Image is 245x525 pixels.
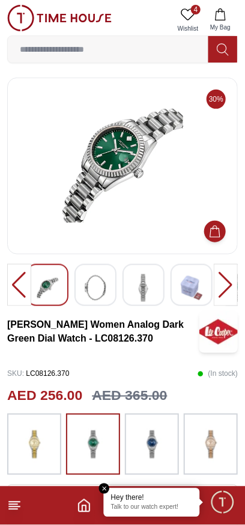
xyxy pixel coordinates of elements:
[133,274,154,302] img: LEE COOPER Women Analog Champagne Dial Watch - LC08126.210
[7,385,82,407] h2: AED 256.00
[85,274,106,302] img: LEE COOPER Women Analog Champagne Dial Watch - LC08126.210
[17,88,228,244] img: LEE COOPER Women Analog Champagne Dial Watch - LC08126.210
[173,5,203,35] a: 4Wishlist
[7,365,69,383] p: LC08126.370
[191,5,201,14] span: 4
[199,311,238,353] img: LEE COOPER Women Analog Dark Green Dial Watch - LC08126.370
[7,5,112,31] img: ...
[173,24,203,33] span: Wishlist
[198,365,238,383] p: ( In stock )
[7,318,199,346] h3: [PERSON_NAME] Women Analog Dark Green Dial Watch - LC08126.370
[92,385,167,407] h3: AED 365.00
[37,274,58,302] img: LEE COOPER Women Analog Champagne Dial Watch - LC08126.210
[210,490,236,516] div: Chat Widget
[207,90,226,109] span: 30%
[78,420,108,469] img: ...
[204,221,226,242] button: Add to Cart
[111,504,193,512] p: Talk to our watch expert!
[203,5,238,35] button: My Bag
[205,23,235,32] span: My Bag
[7,370,24,378] span: SKU :
[137,420,167,469] img: ...
[196,420,226,469] img: ...
[19,420,49,469] img: ...
[99,484,110,494] em: Close tooltip
[77,499,91,513] a: Home
[111,493,193,503] div: Hey there!
[181,274,202,302] img: LEE COOPER Women Analog Champagne Dial Watch - LC08126.210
